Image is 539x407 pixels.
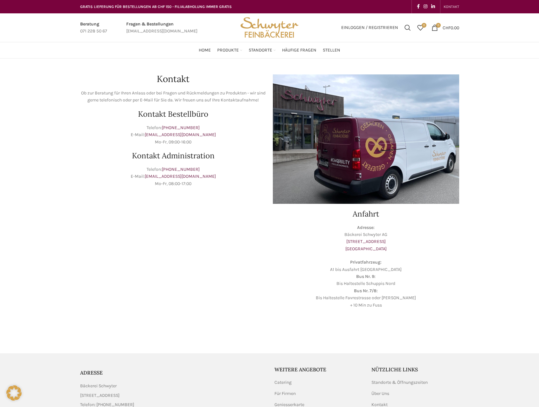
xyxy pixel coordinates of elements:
[238,13,301,42] img: Bäckerei Schwyter
[414,21,427,34] div: Meine Wunschliste
[80,110,266,118] h2: Kontakt Bestellbüro
[357,225,375,230] strong: Adresse:
[80,4,232,9] span: GRATIS LIEFERUNG FÜR BESTELLUNGEN AB CHF 150 - FILIALABHOLUNG IMMER GRATIS
[77,44,462,57] div: Main navigation
[80,210,266,306] iframe: bäckerei schwyter schuppis
[428,21,462,34] a: 0 CHF0.00
[440,0,462,13] div: Secondary navigation
[162,167,200,172] a: [PHONE_NUMBER]
[80,21,107,35] a: Infobox link
[371,379,428,386] a: Standorte & Öffnungszeiten
[80,90,266,104] p: Ob zur Beratung für Ihren Anlass oder bei Fragen und Rückmeldungen zu Produkten - wir sind gerne ...
[436,23,441,28] span: 0
[282,47,316,53] span: Häufige Fragen
[80,383,117,390] span: Bäckerei Schwyter
[371,390,390,397] a: Über Uns
[338,21,401,34] a: Einloggen / Registrieren
[444,0,459,13] a: KONTAKT
[249,44,276,57] a: Standorte
[273,259,459,309] p: A1 bis Ausfahrt [GEOGRAPHIC_DATA] Bis Haltestelle Schuppis Nord Bis Haltestelle Favrestrasse oder...
[238,24,301,30] a: Site logo
[356,274,376,279] strong: Bus Nr. 9:
[345,239,387,251] a: [STREET_ADDRESS][GEOGRAPHIC_DATA]
[80,74,266,83] h1: Kontakt
[443,25,459,30] bdi: 0.00
[249,47,272,53] span: Standorte
[354,288,378,293] strong: Bus Nr. 7/8:
[126,21,197,35] a: Infobox link
[199,47,211,53] span: Home
[80,392,120,399] span: [STREET_ADDRESS]
[80,124,266,146] p: Telefon: E-Mail: Mo-Fr, 09:00-16:00
[371,366,459,373] h5: Nützliche Links
[162,125,200,130] a: [PHONE_NUMBER]
[415,2,422,11] a: Facebook social link
[217,47,239,53] span: Produkte
[422,23,426,28] span: 0
[274,379,292,386] a: Catering
[273,210,459,218] h2: Anfahrt
[217,44,242,57] a: Produkte
[443,25,451,30] span: CHF
[80,152,266,160] h2: Kontakt Administration
[414,21,427,34] a: 0
[323,47,340,53] span: Stellen
[80,166,266,187] p: Telefon: E-Mail: Mo-Fr, 08:00-17:00
[341,25,398,30] span: Einloggen / Registrieren
[80,369,103,376] span: ADRESSE
[422,2,429,11] a: Instagram social link
[282,44,316,57] a: Häufige Fragen
[323,44,340,57] a: Stellen
[199,44,211,57] a: Home
[401,21,414,34] a: Suchen
[145,132,216,137] a: [EMAIL_ADDRESS][DOMAIN_NAME]
[429,2,437,11] a: Linkedin social link
[444,4,459,9] span: KONTAKT
[273,224,459,253] p: Bäckerei Schwyter AG
[145,174,216,179] a: [EMAIL_ADDRESS][DOMAIN_NAME]
[274,366,362,373] h5: Weitere Angebote
[274,390,296,397] a: Für Firmen
[350,259,382,265] strong: Privatfahrzeug:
